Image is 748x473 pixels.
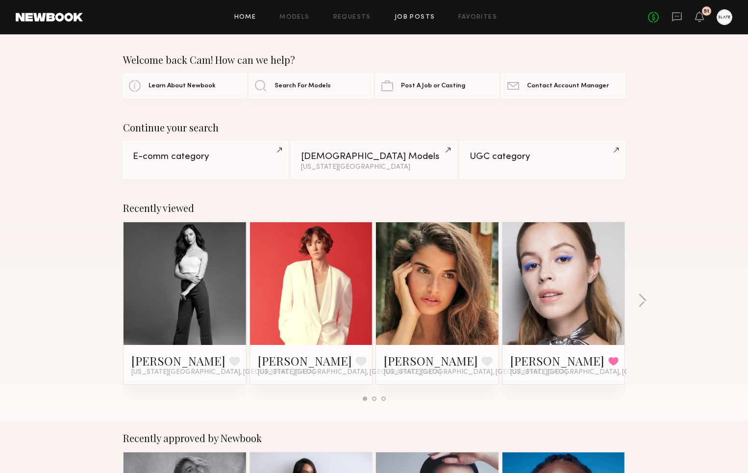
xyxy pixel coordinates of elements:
a: [PERSON_NAME] [131,353,225,368]
a: Job Posts [395,14,435,21]
span: [US_STATE][GEOGRAPHIC_DATA], [GEOGRAPHIC_DATA] [131,368,315,376]
span: Search For Models [274,83,331,89]
span: Post A Job or Casting [401,83,465,89]
span: Contact Account Manager [527,83,609,89]
a: Post A Job or Casting [375,74,499,98]
a: Favorites [458,14,497,21]
span: [US_STATE][GEOGRAPHIC_DATA], [GEOGRAPHIC_DATA] [384,368,567,376]
div: UGC category [470,152,615,161]
a: E-comm category [123,141,288,179]
a: [PERSON_NAME] [510,353,604,368]
a: UGC category [460,141,625,179]
span: [US_STATE][GEOGRAPHIC_DATA], [GEOGRAPHIC_DATA] [258,368,441,376]
a: Requests [333,14,371,21]
div: Recently approved by Newbook [123,432,625,444]
div: 51 [704,9,709,14]
a: Models [279,14,309,21]
div: [US_STATE][GEOGRAPHIC_DATA] [301,164,447,171]
a: [DEMOGRAPHIC_DATA] Models[US_STATE][GEOGRAPHIC_DATA] [291,141,456,179]
span: [US_STATE][GEOGRAPHIC_DATA], [GEOGRAPHIC_DATA] [510,368,694,376]
div: Recently viewed [123,202,625,214]
div: Welcome back Cam! How can we help? [123,54,625,66]
div: E-comm category [133,152,278,161]
div: Continue your search [123,122,625,133]
a: [PERSON_NAME] [384,353,478,368]
div: [DEMOGRAPHIC_DATA] Models [301,152,447,161]
a: Contact Account Manager [501,74,625,98]
a: Learn About Newbook [123,74,247,98]
a: Home [234,14,256,21]
a: Search For Models [249,74,373,98]
span: Learn About Newbook [149,83,216,89]
a: [PERSON_NAME] [258,353,352,368]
